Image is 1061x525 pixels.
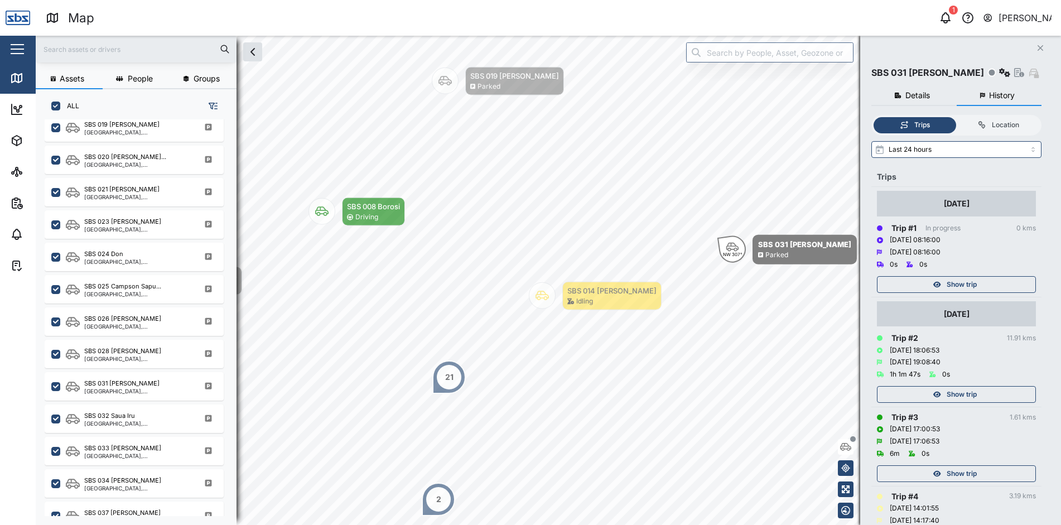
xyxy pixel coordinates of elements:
[84,217,161,227] div: SBS 023 [PERSON_NAME]
[84,291,191,297] div: [GEOGRAPHIC_DATA], [GEOGRAPHIC_DATA]
[84,379,160,388] div: SBS 031 [PERSON_NAME]
[723,252,742,257] div: NW 307°
[84,476,161,485] div: SBS 034 [PERSON_NAME]
[982,10,1052,26] button: [PERSON_NAME]
[84,259,191,264] div: [GEOGRAPHIC_DATA], [GEOGRAPHIC_DATA]
[36,36,1061,525] canvas: Map
[84,485,191,491] div: [GEOGRAPHIC_DATA], [GEOGRAPHIC_DATA]
[1009,491,1036,502] div: 3.19 kms
[719,235,857,264] div: Map marker
[890,259,898,270] div: 0s
[999,11,1052,25] div: [PERSON_NAME]
[84,185,160,194] div: SBS 021 [PERSON_NAME]
[922,449,929,459] div: 0s
[478,81,500,92] div: Parked
[432,67,564,95] div: Map marker
[877,276,1036,293] button: Show trip
[60,75,84,83] span: Assets
[765,250,788,261] div: Parked
[992,120,1019,131] div: Location
[529,282,662,310] div: Map marker
[890,424,940,435] div: [DATE] 17:00:53
[84,314,161,324] div: SBS 026 [PERSON_NAME]
[84,162,191,167] div: [GEOGRAPHIC_DATA], [GEOGRAPHIC_DATA]
[29,103,79,115] div: Dashboard
[890,449,900,459] div: 6m
[914,120,930,131] div: Trips
[308,198,405,226] div: Map marker
[29,197,67,209] div: Reports
[84,194,191,200] div: [GEOGRAPHIC_DATA], [GEOGRAPHIC_DATA]
[84,421,191,426] div: [GEOGRAPHIC_DATA], [GEOGRAPHIC_DATA]
[877,386,1036,403] button: Show trip
[470,70,559,81] div: SBS 019 [PERSON_NAME]
[29,166,56,178] div: Sites
[890,357,941,368] div: [DATE] 19:08:40
[944,198,970,210] div: [DATE]
[6,6,30,30] img: Main Logo
[890,345,939,356] div: [DATE] 18:06:53
[989,91,1015,99] span: History
[422,483,455,516] div: Map marker
[128,75,153,83] span: People
[567,285,657,296] div: SBS 014 [PERSON_NAME]
[355,212,378,223] div: Driving
[905,91,930,99] span: Details
[890,503,939,514] div: [DATE] 14:01:55
[29,259,60,272] div: Tasks
[890,235,941,245] div: [DATE] 08:16:00
[42,41,230,57] input: Search assets or drivers
[925,223,961,234] div: In progress
[45,119,236,516] div: grid
[942,369,950,380] div: 0s
[1016,223,1036,234] div: 0 kms
[29,134,64,147] div: Assets
[1010,412,1036,423] div: 1.61 kms
[84,508,161,518] div: SBS 037 [PERSON_NAME]
[919,259,927,270] div: 0s
[347,201,400,212] div: SBS 008 Borosi
[877,465,1036,482] button: Show trip
[194,75,220,83] span: Groups
[1007,333,1036,344] div: 11.91 kms
[84,120,160,129] div: SBS 019 [PERSON_NAME]
[84,411,135,421] div: SBS 032 Saua Iru
[84,324,191,329] div: [GEOGRAPHIC_DATA], [GEOGRAPHIC_DATA]
[84,356,191,362] div: [GEOGRAPHIC_DATA], [GEOGRAPHIC_DATA]
[891,490,918,503] div: Trip # 4
[84,227,191,232] div: [GEOGRAPHIC_DATA], [GEOGRAPHIC_DATA]
[891,222,917,234] div: Trip # 1
[890,369,920,380] div: 1h 1m 47s
[432,360,466,394] div: Map marker
[871,66,984,80] div: SBS 031 [PERSON_NAME]
[60,102,79,110] label: ALL
[84,282,161,291] div: SBS 025 Campson Sapu...
[890,436,939,447] div: [DATE] 17:06:53
[758,239,851,250] div: SBS 031 [PERSON_NAME]
[84,152,166,162] div: SBS 020 [PERSON_NAME]...
[436,493,441,505] div: 2
[949,6,958,15] div: 1
[84,388,191,394] div: [GEOGRAPHIC_DATA], [GEOGRAPHIC_DATA]
[84,444,161,453] div: SBS 033 [PERSON_NAME]
[445,371,454,383] div: 21
[84,249,123,259] div: SBS 024 Don
[84,129,191,135] div: [GEOGRAPHIC_DATA], [GEOGRAPHIC_DATA]
[68,8,94,28] div: Map
[944,308,970,320] div: [DATE]
[871,141,1041,158] input: Select range
[947,466,977,481] span: Show trip
[877,171,1036,183] div: Trips
[891,411,918,423] div: Trip # 3
[686,42,853,62] input: Search by People, Asset, Geozone or Place
[947,277,977,292] span: Show trip
[29,228,64,240] div: Alarms
[891,332,918,344] div: Trip # 2
[29,72,54,84] div: Map
[947,387,977,402] span: Show trip
[84,346,161,356] div: SBS 028 [PERSON_NAME]
[890,247,941,258] div: [DATE] 08:16:00
[576,296,593,307] div: Idling
[84,453,191,459] div: [GEOGRAPHIC_DATA], [GEOGRAPHIC_DATA]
